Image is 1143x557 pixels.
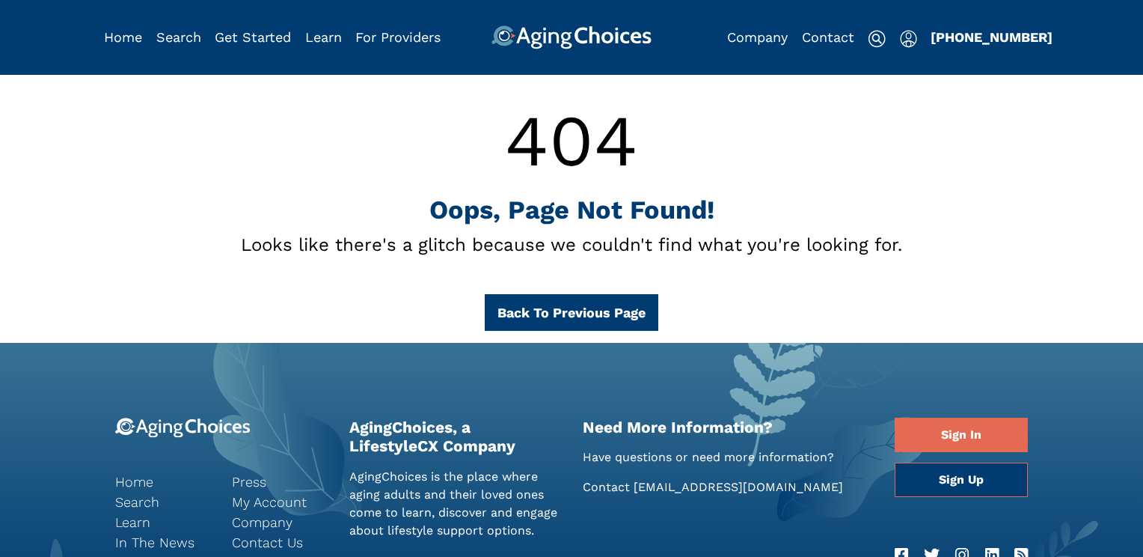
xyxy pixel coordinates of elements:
h2: AgingChoices, a LifestyleCX Company [349,418,561,455]
a: Get Started [215,29,291,45]
div: Popover trigger [900,25,917,49]
a: My Account [232,492,326,512]
a: Search [115,492,209,512]
a: Home [104,29,142,45]
p: Have questions or need more information? [583,448,872,466]
img: search-icon.svg [868,30,886,48]
a: Company [727,29,788,45]
h2: Need More Information? [583,418,872,436]
div: Looks like there's a glitch because we couldn't find what you're looking for. [93,231,1050,258]
div: 404 [93,87,1050,195]
a: [EMAIL_ADDRESS][DOMAIN_NAME] [634,480,843,494]
a: In The News [115,532,209,553]
p: AgingChoices is the place where aging adults and their loved ones come to learn, discover and eng... [349,468,561,540]
a: Sign In [895,418,1028,452]
h1: Oops, Page Not Found! [93,195,1050,225]
a: Contact [802,29,854,45]
a: Search [156,29,201,45]
img: AgingChoices [491,25,652,49]
img: user-icon.svg [900,30,917,48]
a: Sign Up [895,463,1028,497]
p: Contact [583,478,872,496]
div: Popover trigger [156,25,201,49]
a: Learn [305,29,342,45]
a: Press [232,472,326,492]
a: Learn [115,512,209,532]
a: Contact Us [232,532,326,553]
a: For Providers [355,29,441,45]
a: [PHONE_NUMBER] [931,29,1052,45]
a: Home [115,472,209,492]
a: Company [232,512,326,532]
button: Back To Previous Page [485,294,658,331]
img: 9-logo.svg [115,418,251,438]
